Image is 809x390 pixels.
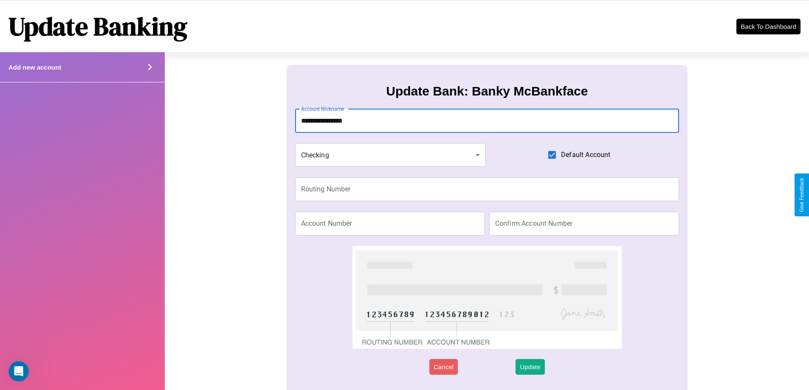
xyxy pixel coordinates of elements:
label: Account Nickname [301,105,344,112]
h3: Update Bank: Banky McBankface [386,84,588,98]
button: Back To Dashboard [736,19,801,34]
div: Give Feedback [799,178,805,212]
button: Cancel [429,359,458,375]
h1: Update Banking [8,9,187,44]
iframe: Intercom live chat [8,361,29,382]
img: check [352,246,621,349]
h4: Add new account [8,64,61,71]
button: Update [516,359,544,375]
span: Default Account [561,150,610,160]
div: Checking [295,143,486,167]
